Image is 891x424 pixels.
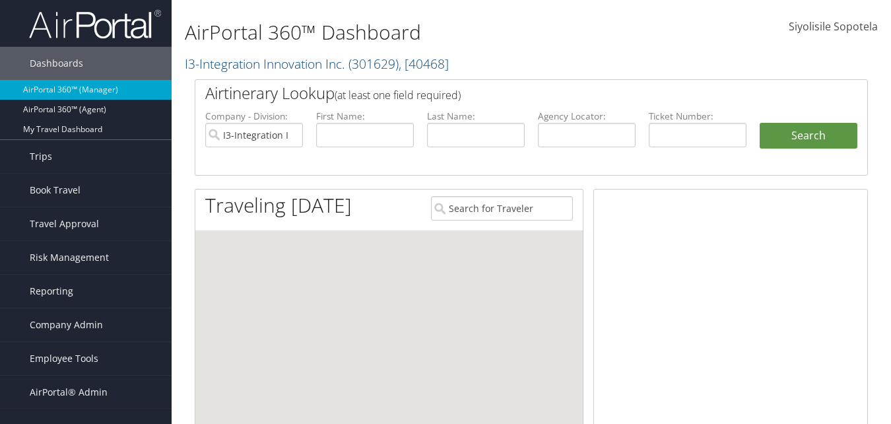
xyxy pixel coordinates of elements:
[335,88,461,102] span: (at least one field required)
[185,55,449,73] a: I3-Integration Innovation Inc.
[399,55,449,73] span: , [ 40468 ]
[348,55,399,73] span: ( 301629 )
[30,241,109,274] span: Risk Management
[316,110,414,123] label: First Name:
[30,47,83,80] span: Dashboards
[30,207,99,240] span: Travel Approval
[760,123,857,149] button: Search
[30,275,73,308] span: Reporting
[789,19,878,34] span: Siyolisile Sopotela
[185,18,647,46] h1: AirPortal 360™ Dashboard
[29,9,161,40] img: airportal-logo.png
[431,196,572,221] input: Search for Traveler
[205,110,303,123] label: Company - Division:
[30,308,103,341] span: Company Admin
[538,110,636,123] label: Agency Locator:
[427,110,525,123] label: Last Name:
[789,7,878,48] a: Siyolisile Sopotela
[30,140,52,173] span: Trips
[649,110,746,123] label: Ticket Number:
[205,82,801,104] h2: Airtinerary Lookup
[205,192,352,219] h1: Traveling [DATE]
[30,376,108,409] span: AirPortal® Admin
[30,342,98,375] span: Employee Tools
[30,174,81,207] span: Book Travel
